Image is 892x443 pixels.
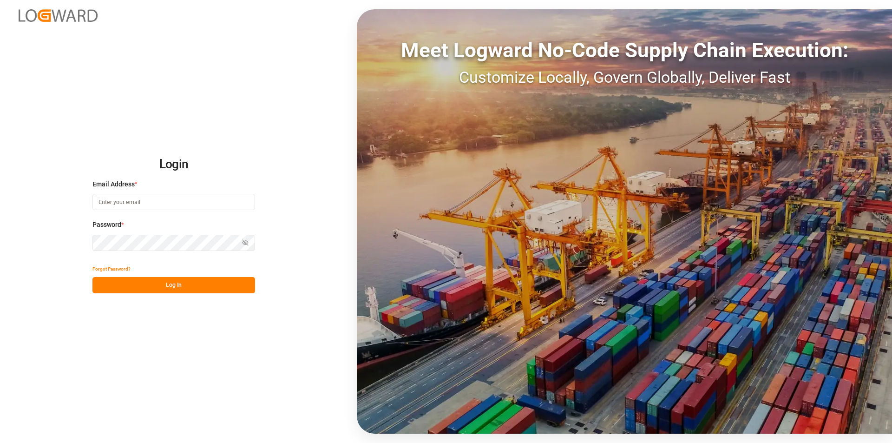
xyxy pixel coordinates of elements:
[92,150,255,179] h2: Login
[357,35,892,66] div: Meet Logward No-Code Supply Chain Execution:
[19,9,98,22] img: Logward_new_orange.png
[357,66,892,89] div: Customize Locally, Govern Globally, Deliver Fast
[92,194,255,210] input: Enter your email
[92,220,121,230] span: Password
[92,179,135,189] span: Email Address
[92,277,255,293] button: Log In
[92,261,131,277] button: Forgot Password?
